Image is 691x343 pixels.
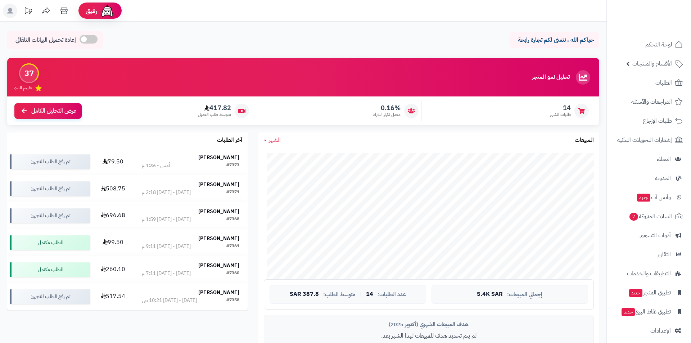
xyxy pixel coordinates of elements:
div: تم رفع الطلب للتجهيز [10,289,90,304]
span: وآتس آب [636,192,671,202]
span: | [360,292,362,297]
span: إشعارات التحويلات البنكية [617,135,672,145]
span: طلبات الشهر [550,112,571,118]
a: طلبات الإرجاع [611,112,687,130]
span: التطبيقات والخدمات [627,268,671,279]
div: [DATE] - [DATE] 7:11 م [142,270,191,277]
span: جديد [622,308,635,316]
span: 417.82 [198,104,231,112]
div: #7371 [226,189,239,196]
td: 79.50 [93,148,134,175]
span: إعادة تحميل البيانات التلقائي [15,36,76,44]
div: [DATE] - [DATE] 1:59 م [142,216,191,223]
div: الطلب مكتمل [10,262,90,277]
h3: تحليل نمو المتجر [532,74,570,81]
span: إجمالي المبيعات: [507,292,542,298]
span: عرض التحليل الكامل [31,107,76,115]
div: تم رفع الطلب للتجهيز [10,181,90,196]
a: التطبيقات والخدمات [611,265,687,282]
span: 14 [550,104,571,112]
div: #7368 [226,216,239,223]
span: السلات المتروكة [629,211,672,221]
strong: [PERSON_NAME] [198,262,239,269]
a: وآتس آبجديد [611,189,687,206]
span: التقارير [657,249,671,259]
span: معدل تكرار الشراء [373,112,401,118]
a: الطلبات [611,74,687,91]
strong: [PERSON_NAME] [198,181,239,188]
span: متوسط الطلب: [323,292,356,298]
span: الأقسام والمنتجات [632,59,672,69]
a: الشهر [264,136,281,144]
div: #7358 [226,297,239,304]
a: السلات المتروكة7 [611,208,687,225]
span: 0.16% [373,104,401,112]
span: رفيق [86,6,97,15]
a: عرض التحليل الكامل [14,103,82,119]
h3: المبيعات [575,137,594,144]
div: هدف المبيعات الشهري (أكتوبر 2025) [270,321,588,328]
td: 99.50 [93,229,134,256]
strong: [PERSON_NAME] [198,289,239,296]
a: أدوات التسويق [611,227,687,244]
span: لوحة التحكم [645,40,672,50]
span: تقييم النمو [14,85,32,91]
span: عدد الطلبات: [378,292,406,298]
a: العملاء [611,150,687,168]
span: جديد [629,289,642,297]
div: أمس - 1:36 م [142,162,170,169]
img: ai-face.png [100,4,114,18]
p: حياكم الله ، نتمنى لكم تجارة رابحة [515,36,594,44]
span: الطلبات [655,78,672,88]
div: [DATE] - [DATE] 9:11 م [142,243,191,250]
span: أدوات التسويق [640,230,671,240]
span: طلبات الإرجاع [643,116,672,126]
span: جديد [637,194,650,202]
a: تطبيق نقاط البيعجديد [611,303,687,320]
div: [DATE] - [DATE] 2:18 م [142,189,191,196]
td: 508.75 [93,175,134,202]
div: #7373 [226,162,239,169]
td: 517.54 [93,283,134,310]
div: تم رفع الطلب للتجهيز [10,154,90,169]
a: الإعدادات [611,322,687,339]
div: #7361 [226,243,239,250]
strong: [PERSON_NAME] [198,208,239,215]
h3: آخر الطلبات [217,137,242,144]
div: تم رفع الطلب للتجهيز [10,208,90,223]
div: #7360 [226,270,239,277]
span: متوسط طلب العميل [198,112,231,118]
td: 696.68 [93,202,134,229]
img: logo-2.png [642,16,684,31]
a: تطبيق المتجرجديد [611,284,687,301]
td: 260.10 [93,256,134,283]
a: لوحة التحكم [611,36,687,53]
span: 387.8 SAR [290,291,319,298]
span: 7 [629,213,638,221]
a: تحديثات المنصة [19,4,37,20]
div: [DATE] - [DATE] 10:21 ص [142,297,197,304]
p: لم يتم تحديد هدف للمبيعات لهذا الشهر بعد. [270,332,588,340]
span: تطبيق نقاط البيع [621,307,671,317]
strong: [PERSON_NAME] [198,154,239,161]
span: تطبيق المتجر [628,288,671,298]
span: العملاء [657,154,671,164]
a: التقارير [611,246,687,263]
span: الإعدادات [650,326,671,336]
a: المراجعات والأسئلة [611,93,687,110]
span: الشهر [269,136,281,144]
span: المراجعات والأسئلة [631,97,672,107]
a: المدونة [611,170,687,187]
span: المدونة [655,173,671,183]
strong: [PERSON_NAME] [198,235,239,242]
span: 14 [366,291,373,298]
span: 5.4K SAR [477,291,503,298]
div: الطلب مكتمل [10,235,90,250]
a: إشعارات التحويلات البنكية [611,131,687,149]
